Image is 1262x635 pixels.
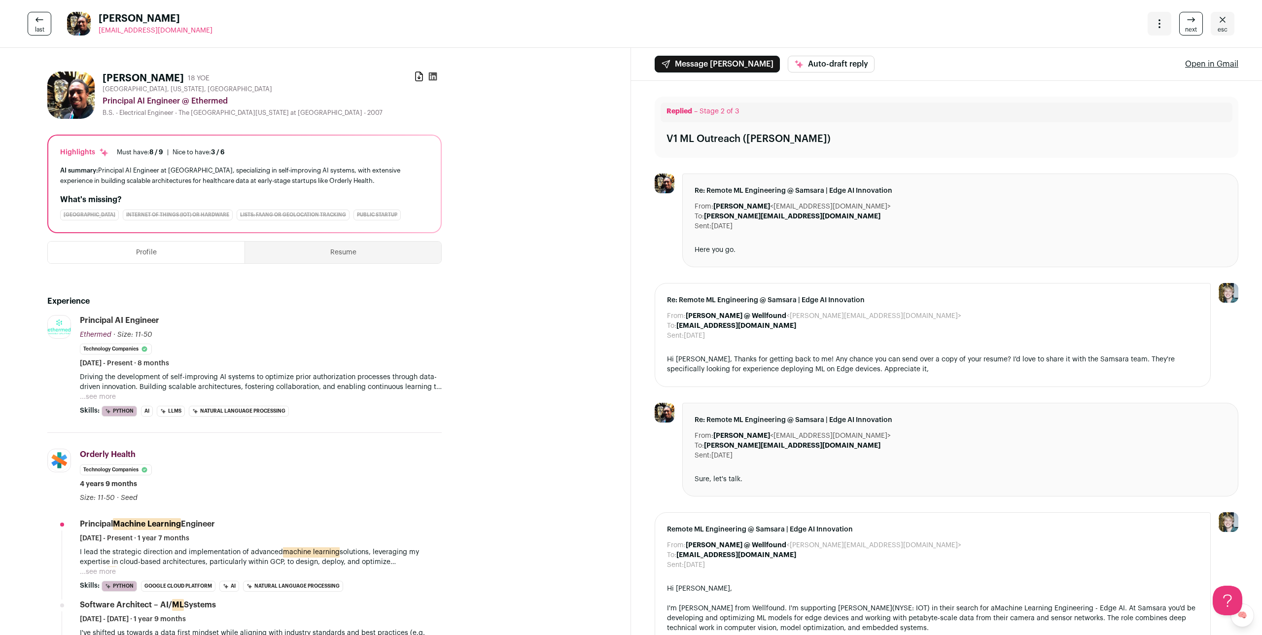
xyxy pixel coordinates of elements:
b: [PERSON_NAME][EMAIL_ADDRESS][DOMAIN_NAME] [704,213,880,220]
img: c6b55976df41269d6bd0f877531de4ef19e632e8f30c710e734f42933f1f1f00.png [48,449,70,472]
mark: machine learning [283,547,340,558]
img: 6494470-medium_jpg [1219,512,1238,532]
span: [PERSON_NAME] [99,12,212,26]
span: [DATE] - Present · 1 year 7 months [80,533,189,543]
dd: <[PERSON_NAME][EMAIL_ADDRESS][DOMAIN_NAME]> [686,540,961,550]
span: · Size: 11-50 [113,331,152,338]
span: 8 / 9 [149,149,163,155]
span: Seed [121,494,138,501]
img: b853b68c023b2791848e953403ac7e4cae039a7ff4b117b1fd5ce29a12086a85 [655,403,674,423]
button: Message [PERSON_NAME] [655,56,780,72]
div: Software Architect – AI/ Systems [80,600,216,610]
span: 4 years 9 months [80,479,137,489]
span: (NYSE: IOT) in their search for a [892,605,995,612]
span: Ethermed [80,331,111,338]
dd: <[EMAIL_ADDRESS][DOMAIN_NAME]> [713,202,891,212]
dt: From: [667,311,686,321]
div: Sure, let's talk. [695,474,1226,484]
div: Hi [PERSON_NAME], Thanks for getting back to me! Any chance you can send over a copy of your resu... [667,354,1198,375]
a: last [28,12,51,35]
li: AI [141,406,153,417]
button: Auto-draft reply [788,56,875,72]
div: Public Startup [353,210,401,220]
span: [EMAIL_ADDRESS][DOMAIN_NAME] [99,27,212,34]
button: Profile [48,242,245,263]
li: Python [102,581,137,592]
img: b853b68c023b2791848e953403ac7e4cae039a7ff4b117b1fd5ce29a12086a85 [47,71,95,119]
img: b853b68c023b2791848e953403ac7e4cae039a7ff4b117b1fd5ce29a12086a85 [655,174,674,193]
b: [PERSON_NAME] @ Wellfound [686,542,786,549]
span: [GEOGRAPHIC_DATA], [US_STATE], [GEOGRAPHIC_DATA] [103,85,272,93]
dt: To: [695,212,704,221]
span: Orderly Health [80,451,136,459]
dt: From: [667,540,686,550]
span: – [694,108,698,115]
button: ...see more [80,567,116,577]
a: 🧠 [1230,603,1254,627]
span: Re: Remote ML Engineering @ Samsara | Edge AI Innovation [667,295,1198,305]
span: Skills: [80,581,100,591]
dd: [DATE] [711,221,733,231]
button: ...see more [80,392,116,402]
span: [DATE] - [DATE] · 1 year 9 months [80,614,186,624]
div: Principal AI Engineer at [GEOGRAPHIC_DATA], specializing in self-improving AI systems, with exten... [60,165,429,186]
button: Open dropdown [1148,12,1171,35]
div: Highlights [60,147,109,157]
span: Remote ML Engineering @ Samsara | Edge AI Innovation [667,525,1198,534]
li: Python [102,406,137,417]
mark: Machine Learning [113,518,181,530]
div: Must have: [117,148,163,156]
div: I'm [PERSON_NAME] from Wellfound. I'm supporting [PERSON_NAME] Machine Learning Engineering - Edg... [667,603,1198,633]
span: Size: 11-50 [80,494,115,501]
span: 3 / 6 [211,149,225,155]
dt: Sent: [667,331,684,341]
dd: [DATE] [684,560,705,570]
dt: Sent: [667,560,684,570]
div: B.S. - Electrical Engineer - The [GEOGRAPHIC_DATA][US_STATE] at [GEOGRAPHIC_DATA] - 2007 [103,109,442,117]
a: Open in Gmail [1185,58,1238,70]
li: LLMs [157,406,185,417]
ul: | [117,148,225,156]
button: Resume [245,242,441,263]
dd: <[EMAIL_ADDRESS][DOMAIN_NAME]> [713,431,891,441]
a: [EMAIL_ADDRESS][DOMAIN_NAME] [99,26,212,35]
span: last [35,26,44,34]
span: next [1185,26,1197,34]
span: Stage 2 of 3 [700,108,739,115]
iframe: Help Scout Beacon - Open [1213,586,1242,615]
h1: [PERSON_NAME] [103,71,184,85]
p: Driving the development of self-improving AI systems to optimize prior authorization processes th... [80,372,442,392]
h2: What's missing? [60,194,429,206]
div: V1 ML Outreach ([PERSON_NAME]) [666,132,831,146]
div: Lists: FAANG or Geolocation Tracking [237,210,350,220]
span: AI summary: [60,167,98,174]
li: Technology Companies [80,344,152,354]
mark: ML [107,566,117,577]
dt: To: [695,441,704,451]
span: [DATE] - Present · 8 months [80,358,169,368]
b: [PERSON_NAME] @ Wellfound [686,313,786,319]
img: b853b68c023b2791848e953403ac7e4cae039a7ff4b117b1fd5ce29a12086a85 [67,12,91,35]
li: Technology Companies [80,464,152,475]
span: Re: Remote ML Engineering @ Samsara | Edge AI Innovation [695,186,1226,196]
div: Here you go. [695,245,1226,255]
b: [EMAIL_ADDRESS][DOMAIN_NAME] [676,552,796,559]
a: Close [1211,12,1234,35]
img: 6494470-medium_jpg [1219,283,1238,303]
div: Principal AI Engineer @ Ethermed [103,95,442,107]
dt: To: [667,550,676,560]
div: 18 YOE [188,73,210,83]
b: [EMAIL_ADDRESS][DOMAIN_NAME] [676,322,796,329]
div: Principal AI Engineer [80,315,159,326]
dt: Sent: [695,221,711,231]
b: [PERSON_NAME] [713,203,770,210]
span: Re: Remote ML Engineering @ Samsara | Edge AI Innovation [695,415,1226,425]
span: Skills: [80,406,100,416]
div: Internet of Things (IoT) or Hardware [123,210,233,220]
h2: Experience [47,295,442,307]
mark: ML [172,599,184,611]
dd: [DATE] [711,451,733,460]
dt: From: [695,431,713,441]
b: [PERSON_NAME][EMAIL_ADDRESS][DOMAIN_NAME] [704,442,880,449]
li: Natural Language Processing [189,406,289,417]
